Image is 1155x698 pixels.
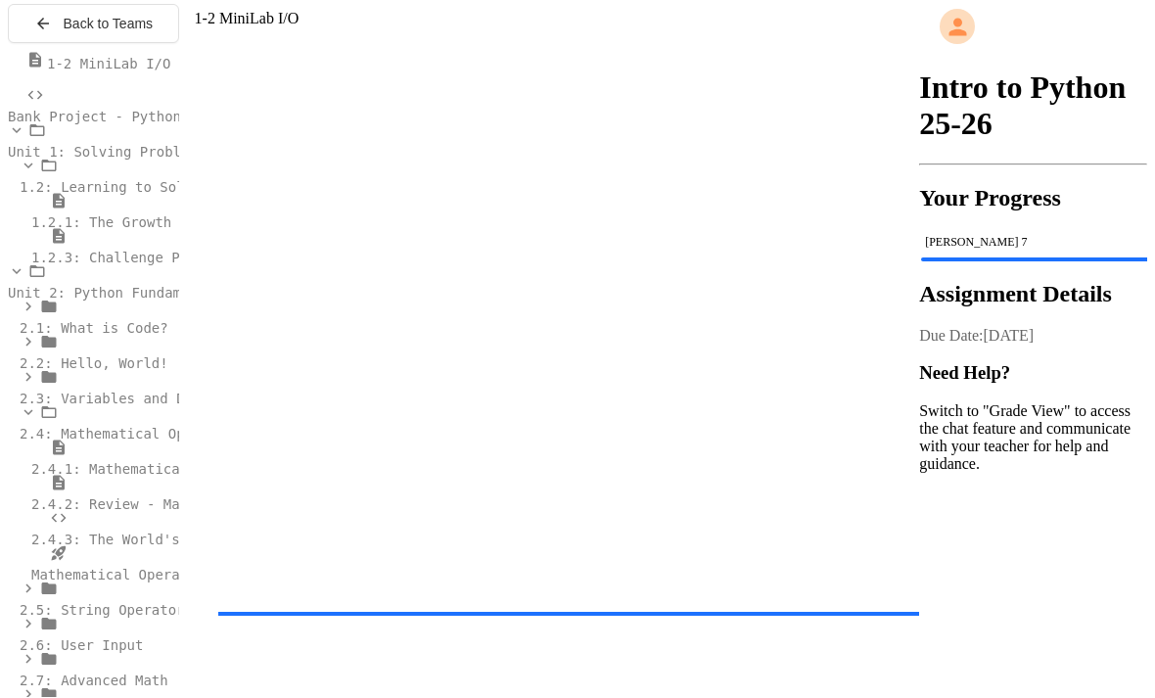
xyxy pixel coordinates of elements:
span: 2.7: Advanced Math [20,673,168,688]
span: Back to Teams [64,16,154,31]
span: Bank Project - Python [8,109,181,124]
span: 1-2 MiniLab I/O [47,56,170,71]
span: 2.1: What is Code? [20,320,168,336]
h3: Need Help? [919,362,1147,384]
span: 2.2: Hello, World! [20,355,168,371]
span: Unit 2: Python Fundamentals [8,285,231,301]
span: 1.2.3: Challenge Problem - The Bridge [31,250,337,265]
div: [PERSON_NAME] 7 [925,235,1141,250]
h2: Assignment Details [919,281,1147,307]
p: Switch to "Grade View" to access the chat feature and communicate with your teacher for help and ... [919,402,1147,473]
span: 1-2 MiniLab I/O [195,10,300,26]
span: 2.3: Variables and Data Types [20,391,258,406]
h1: Intro to Python 25-26 [919,70,1147,142]
span: 1.2: Learning to Solve Hard Problems [20,179,316,195]
span: 1.2.1: The Growth Mindset [31,214,238,230]
span: [DATE] [984,327,1035,344]
h2: Your Progress [919,185,1147,211]
span: 2.4.3: The World's Worst [PERSON_NAME] Market [31,532,402,547]
span: Due Date: [919,327,983,344]
span: 2.6: User Input [20,637,143,653]
span: 2.4.1: Mathematical Operators [31,461,270,477]
span: 2.5: String Operators [20,602,193,618]
span: Unit 1: Solving Problems in Computer Science [8,144,371,160]
div: My Account [919,4,1147,49]
span: Mathematical Operators - Quiz [31,567,270,582]
span: 2.4.2: Review - Mathematical Operators [31,496,345,512]
button: Back to Teams [8,4,179,43]
span: 2.4: Mathematical Operators [20,426,243,442]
